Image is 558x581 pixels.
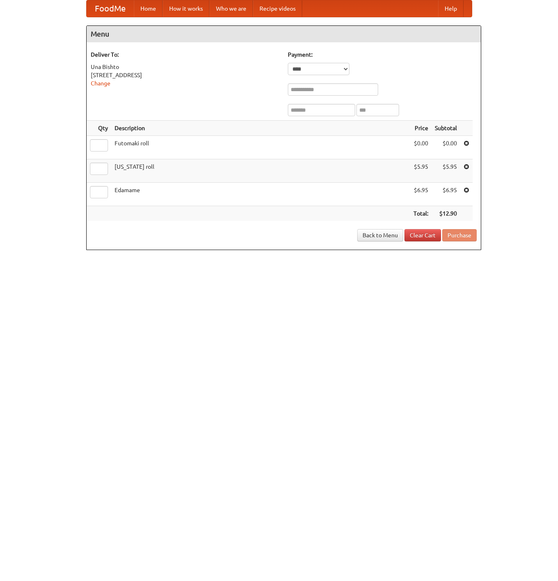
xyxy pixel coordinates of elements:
[404,229,441,241] a: Clear Cart
[410,183,432,206] td: $6.95
[209,0,253,17] a: Who we are
[111,159,410,183] td: [US_STATE] roll
[87,121,111,136] th: Qty
[91,51,280,59] h5: Deliver To:
[87,26,481,42] h4: Menu
[410,159,432,183] td: $5.95
[432,159,460,183] td: $5.95
[410,121,432,136] th: Price
[134,0,163,17] a: Home
[288,51,477,59] h5: Payment:
[111,183,410,206] td: Edamame
[87,0,134,17] a: FoodMe
[91,63,280,71] div: Una Bishto
[91,71,280,79] div: [STREET_ADDRESS]
[111,136,410,159] td: Futomaki roll
[357,229,403,241] a: Back to Menu
[442,229,477,241] button: Purchase
[111,121,410,136] th: Description
[432,183,460,206] td: $6.95
[432,206,460,221] th: $12.90
[432,121,460,136] th: Subtotal
[91,80,110,87] a: Change
[253,0,302,17] a: Recipe videos
[438,0,464,17] a: Help
[163,0,209,17] a: How it works
[410,136,432,159] td: $0.00
[432,136,460,159] td: $0.00
[410,206,432,221] th: Total:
